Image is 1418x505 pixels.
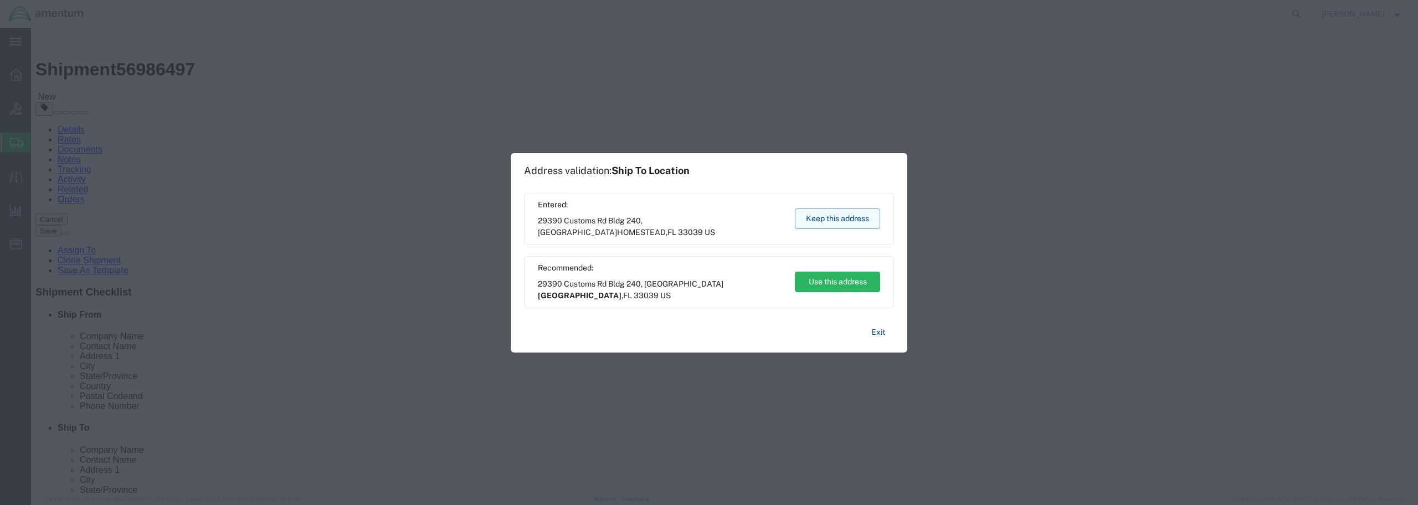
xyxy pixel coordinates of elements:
[524,165,690,177] h1: Address validation:
[678,228,703,237] span: 33039
[612,165,690,176] span: Ship To Location
[705,228,715,237] span: US
[667,228,676,237] span: FL
[795,208,880,229] button: Keep this address
[634,291,659,300] span: 33039
[617,228,666,237] span: HOMESTEAD
[862,323,894,342] button: Exit
[795,272,880,292] button: Use this address
[538,262,784,274] span: Recommended:
[538,199,784,211] span: Entered:
[538,215,784,238] span: 29390 Customs Rd Bldg 240, [GEOGRAPHIC_DATA] ,
[538,278,784,302] span: 29390 Customs Rd Bldg 240, [GEOGRAPHIC_DATA] ,
[538,291,621,300] span: [GEOGRAPHIC_DATA]
[623,291,632,300] span: FL
[660,291,671,300] span: US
